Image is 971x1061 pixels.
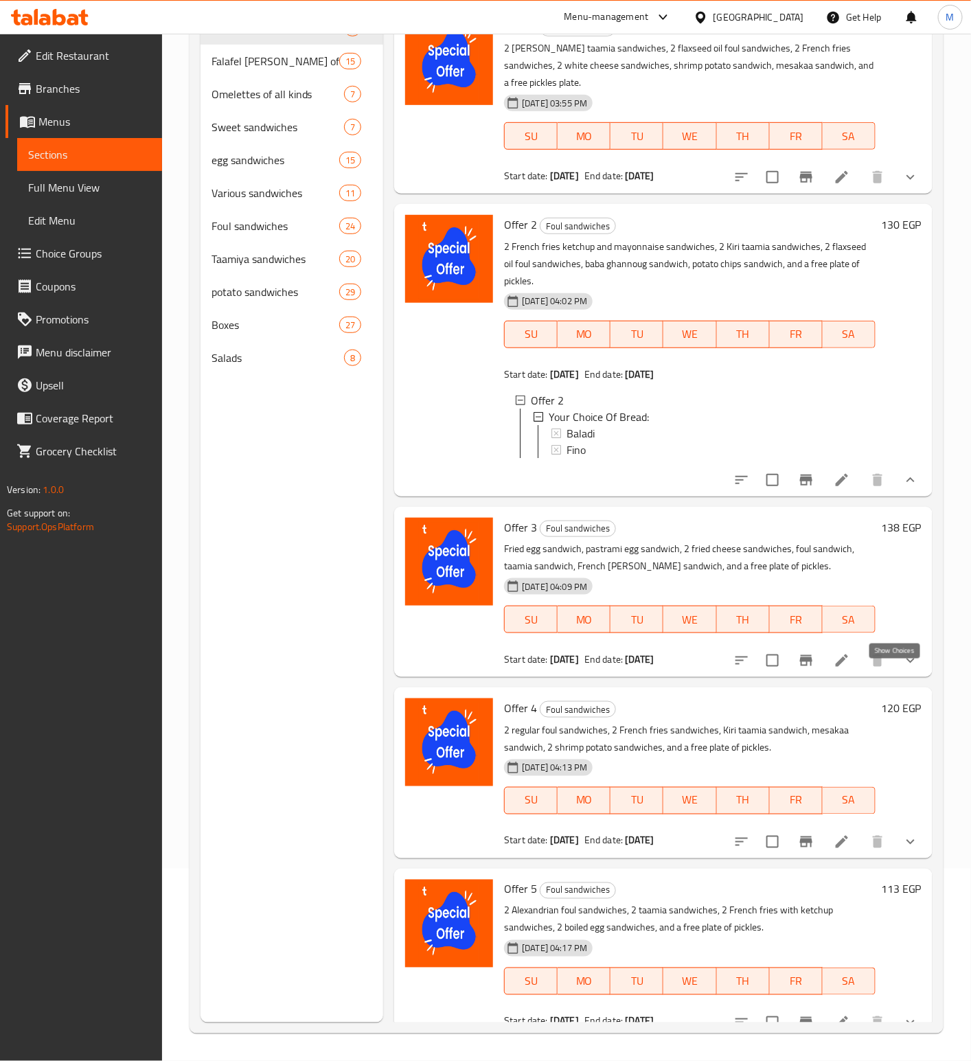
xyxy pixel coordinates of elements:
[828,324,870,344] span: SA
[540,882,615,898] span: Foul sandwiches
[894,464,927,497] button: show more
[540,521,615,536] span: Foul sandwiches
[5,39,162,72] a: Edit Restaurant
[339,317,361,333] div: items
[212,350,344,366] span: Salads
[563,790,605,810] span: MO
[616,972,658,992] span: TU
[504,321,558,348] button: SU
[828,972,870,992] span: SA
[669,790,711,810] span: WE
[504,902,876,937] p: 2 Alexandrian foul sandwiches, 2 taamia sandwiches, 2 French fries with ketchup sandwiches, 2 boi...
[5,303,162,336] a: Promotions
[758,1008,787,1037] span: Select to update
[201,242,384,275] div: Taamiya sandwiches20
[510,610,552,630] span: SU
[540,702,615,718] span: Foul sandwiches
[405,215,493,303] img: Offer 2
[550,650,579,668] b: [DATE]
[36,80,151,97] span: Branches
[36,410,151,426] span: Coverage Report
[504,167,548,185] span: Start date:
[339,284,361,300] div: items
[5,336,162,369] a: Menu disclaimer
[564,9,649,25] div: Menu-management
[540,521,616,537] div: Foul sandwiches
[770,122,823,150] button: FR
[584,167,623,185] span: End date:
[345,352,361,365] span: 8
[823,122,876,150] button: SA
[775,972,817,992] span: FR
[28,179,151,196] span: Full Menu View
[669,972,711,992] span: WE
[713,10,804,25] div: [GEOGRAPHIC_DATA]
[722,324,764,344] span: TH
[504,787,558,814] button: SU
[584,365,623,383] span: End date:
[584,1012,623,1030] span: End date:
[902,169,919,185] svg: Show Choices
[5,270,162,303] a: Coupons
[894,825,927,858] button: show more
[770,968,823,995] button: FR
[828,610,870,630] span: SA
[510,972,552,992] span: SU
[790,825,823,858] button: Branch-specific-item
[516,97,593,110] span: [DATE] 03:55 PM
[758,828,787,856] span: Select to update
[504,650,548,668] span: Start date:
[201,176,384,209] div: Various sandwiches11
[212,119,344,135] div: Sweet sandwiches
[212,317,339,333] span: Boxes
[616,324,658,344] span: TU
[540,218,615,234] span: Foul sandwiches
[405,17,493,105] img: Offer 1
[36,443,151,459] span: Grocery Checklist
[770,606,823,633] button: FR
[563,610,605,630] span: MO
[790,464,823,497] button: Branch-specific-item
[902,472,919,488] svg: Show Choices
[510,790,552,810] span: SU
[894,161,927,194] button: show more
[669,610,711,630] span: WE
[38,113,151,130] span: Menus
[722,610,764,630] span: TH
[340,286,361,299] span: 29
[861,644,894,677] button: delete
[563,972,605,992] span: MO
[17,138,162,171] a: Sections
[504,214,537,235] span: Offer 2
[7,518,94,536] a: Support.OpsPlatform
[201,308,384,341] div: Boxes27
[616,610,658,630] span: TU
[625,650,654,668] b: [DATE]
[881,518,922,537] h6: 138 EGP
[558,122,610,150] button: MO
[725,644,758,677] button: sort-choices
[610,968,663,995] button: TU
[861,1006,894,1039] button: delete
[212,152,339,168] div: egg sandwiches
[616,126,658,146] span: TU
[43,481,64,499] span: 1.0.0
[201,341,384,374] div: Salads8
[775,126,817,146] span: FR
[405,880,493,968] img: Offer 5
[717,787,770,814] button: TH
[212,185,339,201] span: Various sandwiches
[558,787,610,814] button: MO
[725,825,758,858] button: sort-choices
[5,402,162,435] a: Coverage Report
[775,610,817,630] span: FR
[550,832,579,849] b: [DATE]
[584,832,623,849] span: End date:
[212,284,339,300] span: potato sandwiches
[663,968,716,995] button: WE
[212,86,344,102] div: Omelettes of all kinds
[790,161,823,194] button: Branch-specific-item
[36,311,151,328] span: Promotions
